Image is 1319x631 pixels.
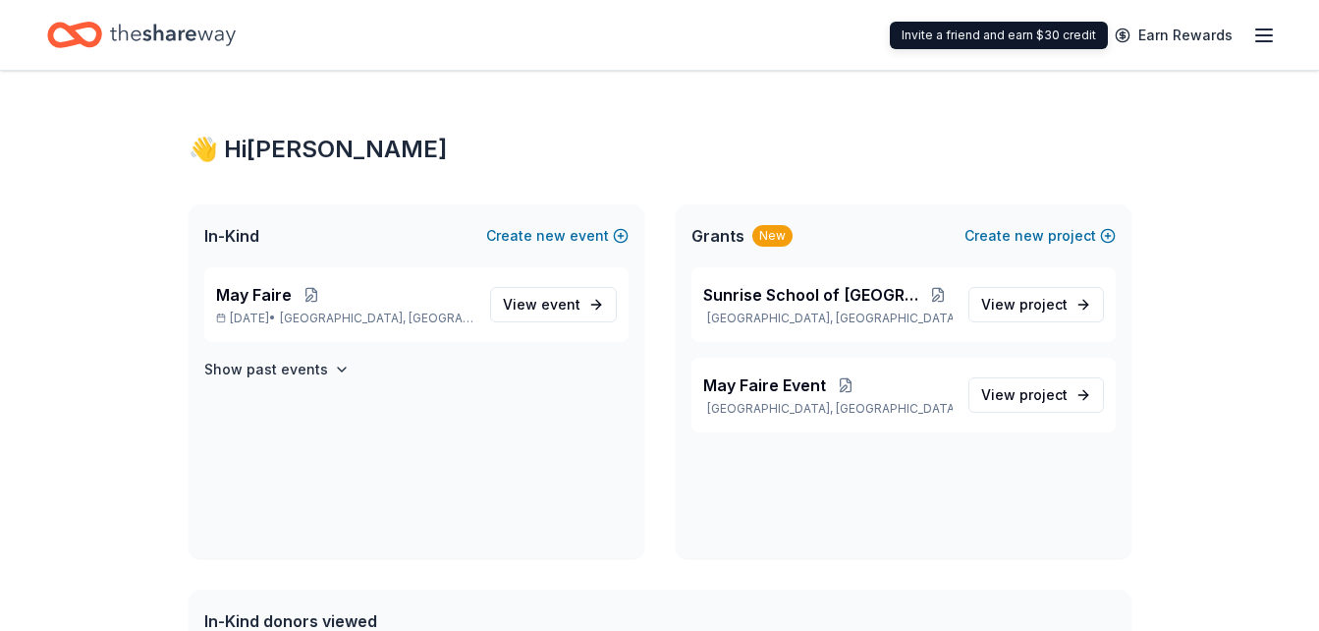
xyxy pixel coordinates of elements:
[981,383,1068,407] span: View
[47,12,236,58] a: Home
[541,296,580,313] span: event
[204,358,350,381] button: Show past events
[1015,224,1044,248] span: new
[703,283,924,307] span: Sunrise School of [GEOGRAPHIC_DATA]
[536,224,566,248] span: new
[890,22,1108,49] div: Invite a friend and earn $30 credit
[503,293,580,316] span: View
[703,373,826,397] span: May Faire Event
[691,224,744,248] span: Grants
[1019,296,1068,313] span: project
[204,224,259,248] span: In-Kind
[204,358,328,381] h4: Show past events
[1019,386,1068,403] span: project
[216,283,292,307] span: May Faire
[752,225,793,247] div: New
[964,224,1116,248] button: Createnewproject
[189,134,1131,165] div: 👋 Hi [PERSON_NAME]
[1103,18,1244,53] a: Earn Rewards
[968,377,1104,413] a: View project
[968,287,1104,322] a: View project
[490,287,617,322] a: View event
[216,311,474,326] p: [DATE] •
[703,401,953,417] p: [GEOGRAPHIC_DATA], [GEOGRAPHIC_DATA]
[981,293,1068,316] span: View
[280,311,473,326] span: [GEOGRAPHIC_DATA], [GEOGRAPHIC_DATA]
[486,224,629,248] button: Createnewevent
[703,311,953,326] p: [GEOGRAPHIC_DATA], [GEOGRAPHIC_DATA]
